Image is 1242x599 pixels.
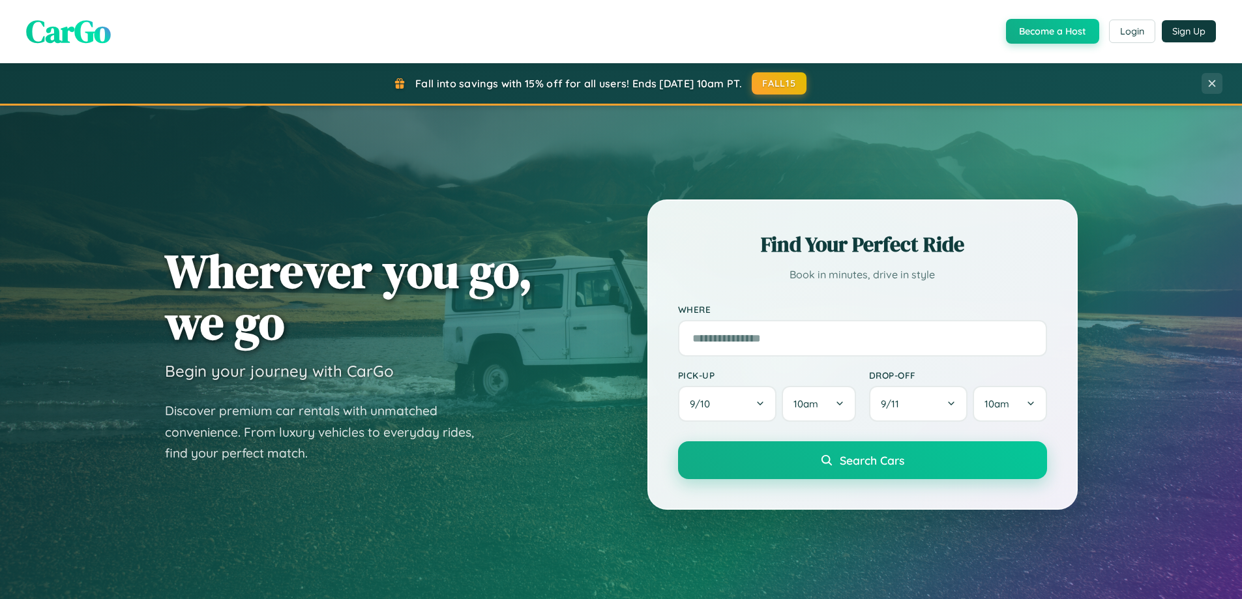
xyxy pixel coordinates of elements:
[690,398,717,410] span: 9 / 10
[678,386,777,422] button: 9/10
[1006,19,1099,44] button: Become a Host
[678,265,1047,284] p: Book in minutes, drive in style
[869,386,968,422] button: 9/11
[678,304,1047,315] label: Where
[678,230,1047,259] h2: Find Your Perfect Ride
[869,370,1047,381] label: Drop-off
[752,72,806,95] button: FALL15
[984,398,1009,410] span: 10am
[26,10,111,53] span: CarGo
[973,386,1046,422] button: 10am
[165,245,533,348] h1: Wherever you go, we go
[840,453,904,467] span: Search Cars
[678,370,856,381] label: Pick-up
[165,400,491,464] p: Discover premium car rentals with unmatched convenience. From luxury vehicles to everyday rides, ...
[165,361,394,381] h3: Begin your journey with CarGo
[1162,20,1216,42] button: Sign Up
[793,398,818,410] span: 10am
[881,398,906,410] span: 9 / 11
[782,386,855,422] button: 10am
[1109,20,1155,43] button: Login
[415,77,742,90] span: Fall into savings with 15% off for all users! Ends [DATE] 10am PT.
[678,441,1047,479] button: Search Cars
